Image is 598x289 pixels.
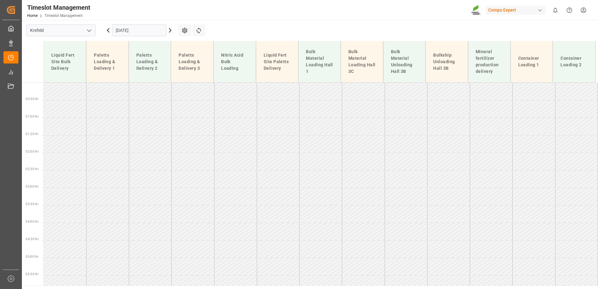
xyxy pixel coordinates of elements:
[261,49,293,74] div: Liquid Fert Site Paletts Delivery
[26,185,38,188] span: 03:00 Hr
[84,26,94,35] button: open menu
[431,49,463,74] div: Bulkship Unloading Hall 3B
[219,49,251,74] div: Nitric Acid Bulk Loading
[91,49,124,74] div: Paletts Loading & Delivery 1
[26,97,38,101] span: 00:30 Hr
[26,115,38,118] span: 01:00 Hr
[26,272,38,276] span: 05:30 Hr
[176,49,208,74] div: Paletts Loading & Delivery 3
[27,3,90,12] div: Timeslot Management
[486,4,548,16] button: Compo Expert
[471,5,481,16] img: Screenshot%202023-09-29%20at%2010.02.21.png_1712312052.png
[516,53,548,71] div: Container Loading 1
[388,46,421,77] div: Bulk Material Unloading Hall 3B
[346,46,378,77] div: Bulk Material Loading Hall 3C
[26,150,38,153] span: 02:00 Hr
[26,167,38,171] span: 02:30 Hr
[26,24,96,36] input: Type to search/select
[558,53,590,71] div: Container Loading 2
[26,237,38,241] span: 04:30 Hr
[26,132,38,136] span: 01:30 Hr
[26,255,38,258] span: 05:00 Hr
[26,202,38,206] span: 03:30 Hr
[112,24,166,36] input: DD.MM.YYYY
[562,3,576,17] button: Help Center
[26,220,38,223] span: 04:00 Hr
[134,49,166,74] div: Paletts Loading & Delivery 2
[486,6,546,15] div: Compo Expert
[49,49,81,74] div: Liquid Fert Site Bulk Delivery
[473,46,505,77] div: Mineral fertilizer production delivery
[303,46,336,77] div: Bulk Material Loading Hall 1
[27,13,38,18] a: Home
[548,3,562,17] button: show 0 new notifications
